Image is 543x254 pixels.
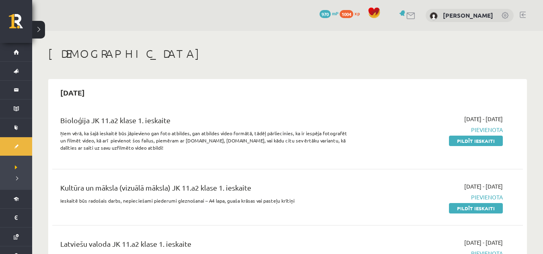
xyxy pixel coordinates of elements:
a: Pildīt ieskaiti [449,203,503,213]
span: mP [332,10,338,16]
img: Anastasija Pozņakova [430,12,438,20]
a: Rīgas 1. Tālmācības vidusskola [9,14,32,34]
a: Pildīt ieskaiti [449,136,503,146]
h2: [DATE] [52,83,93,102]
span: [DATE] - [DATE] [464,182,503,191]
span: [DATE] - [DATE] [464,115,503,123]
span: 1004 [340,10,353,18]
span: [DATE] - [DATE] [464,238,503,247]
span: 970 [320,10,331,18]
p: Ņem vērā, ka šajā ieskaitē būs jāpievieno gan foto atbildes, gan atbildes video formātā, tādēļ pā... [60,130,351,151]
h1: [DEMOGRAPHIC_DATA] [48,47,527,61]
div: Latviešu valoda JK 11.a2 klase 1. ieskaite [60,238,351,253]
div: Kultūra un māksla (vizuālā māksla) JK 11.a2 klase 1. ieskaite [60,182,351,197]
span: Pievienota [363,193,503,201]
a: 1004 xp [340,10,364,16]
p: Ieskaitē būs radošais darbs, nepieciešami piederumi gleznošanai – A4 lapa, guaša krāsas vai paste... [60,197,351,204]
div: Bioloģija JK 11.a2 klase 1. ieskaite [60,115,351,130]
a: 970 mP [320,10,338,16]
a: [PERSON_NAME] [443,11,493,19]
span: xp [354,10,360,16]
span: Pievienota [363,126,503,134]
